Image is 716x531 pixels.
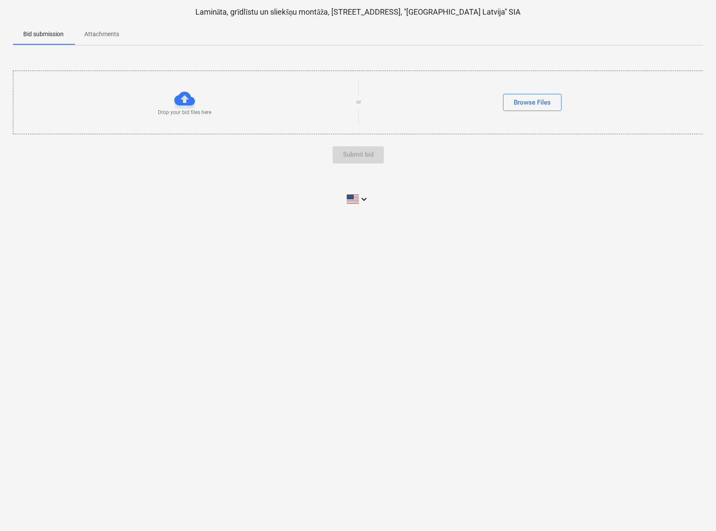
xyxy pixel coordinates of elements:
[359,194,369,204] i: keyboard_arrow_down
[514,97,551,108] div: Browse Files
[356,99,361,106] p: or
[158,109,211,116] p: Drop your bid files here
[84,30,119,39] p: Attachments
[503,94,562,111] button: Browse Files
[13,7,703,17] p: Lamināta, grīdlīstu un sliekšņu montāža, [STREET_ADDRESS], ''[GEOGRAPHIC_DATA] Latvija'' SIA
[23,30,64,39] p: Bid submission
[13,71,704,134] div: Drop your bid files hereorBrowse Files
